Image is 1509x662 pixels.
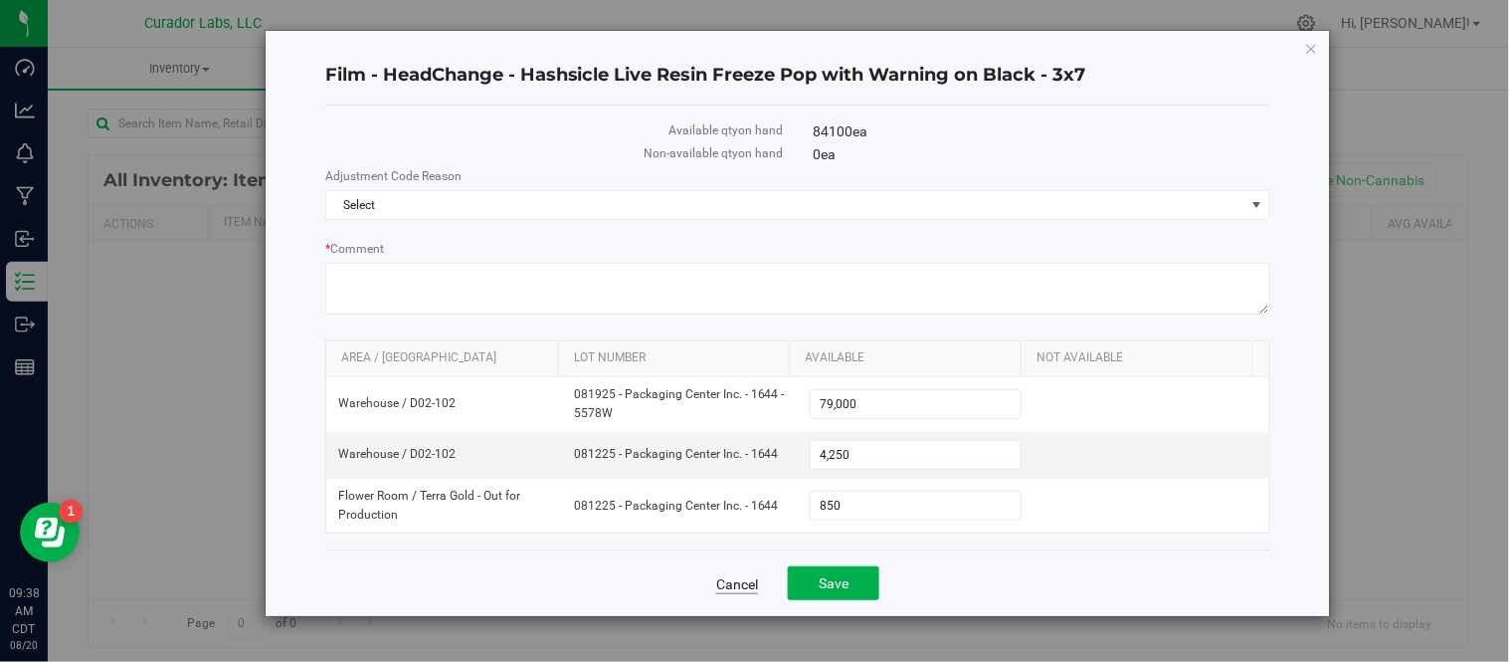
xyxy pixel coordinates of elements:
[819,575,849,591] span: Save
[852,123,867,139] span: ea
[325,167,1270,185] label: Adjustment Code Reason
[811,492,1021,520] input: 850
[738,146,783,160] span: on hand
[811,441,1021,469] input: 4,250
[325,240,1270,258] label: Comment
[1037,350,1245,366] a: Not Available
[574,445,786,464] span: 081225 - Packaging Center Inc. - 1644
[338,445,456,464] span: Warehouse / D02-102
[341,350,550,366] a: Area / [GEOGRAPHIC_DATA]
[716,574,758,594] a: Cancel
[813,123,867,139] span: 84100
[325,63,1270,89] h4: Film - HeadChange - Hashsicle Live Resin Freeze Pop with Warning on Black - 3x7
[338,487,550,525] span: Flower Room / Terra Gold - Out for Production
[325,121,783,139] label: Available qty
[338,394,456,413] span: Warehouse / D02-102
[811,390,1021,418] input: 79,000
[806,350,1014,366] a: Available
[574,350,782,366] a: Lot Number
[821,146,836,162] span: ea
[1244,191,1269,219] span: select
[574,385,786,423] span: 081925 - Packaging Center Inc. - 1644 - 5578W
[20,503,80,562] iframe: Resource center
[788,566,879,600] button: Save
[574,497,786,516] span: 081225 - Packaging Center Inc. - 1644
[738,123,783,137] span: on hand
[325,144,783,162] label: Non-available qty
[59,500,83,524] iframe: Resource center unread badge
[813,146,836,162] span: 0
[326,191,1244,219] span: Select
